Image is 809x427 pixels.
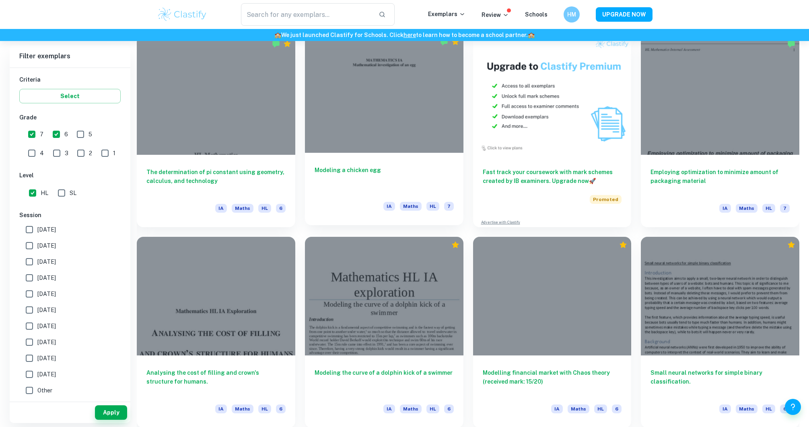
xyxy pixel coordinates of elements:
[641,36,799,227] a: Employing optimization to minimize amount of packaging materialIAMathsHL7
[65,149,68,158] span: 3
[19,89,121,103] button: Select
[383,404,395,413] span: IA
[37,241,56,250] span: [DATE]
[37,257,56,266] span: [DATE]
[719,204,731,213] span: IA
[787,241,795,249] div: Premium
[283,40,291,48] div: Premium
[19,75,121,84] h6: Criteria
[619,241,627,249] div: Premium
[383,202,395,211] span: IA
[89,130,92,139] span: 5
[568,404,589,413] span: Maths
[95,405,127,420] button: Apply
[315,368,454,395] h6: Modeling the curve of a dolphin kick of a swimmer
[762,404,775,413] span: HL
[719,404,731,413] span: IA
[215,204,227,213] span: IA
[440,38,448,46] img: Marked
[37,322,56,331] span: [DATE]
[444,404,454,413] span: 6
[41,189,48,197] span: HL
[37,370,56,379] span: [DATE]
[40,149,44,158] span: 4
[567,10,576,19] h6: HM
[736,404,758,413] span: Maths
[473,36,632,154] img: Thumbnail
[528,32,535,38] span: 🏫
[2,31,807,39] h6: We just launched Clastify for Schools. Click to learn how to become a school partner.
[551,404,563,413] span: IA
[650,368,790,395] h6: Small neural networks for simple binary classification.
[19,211,121,220] h6: Session
[37,338,56,347] span: [DATE]
[594,404,607,413] span: HL
[483,168,622,185] h6: Fast track your coursework with mark schemes created by IB examiners. Upgrade now
[157,6,208,23] img: Clastify logo
[241,3,373,26] input: Search for any exemplars...
[37,306,56,314] span: [DATE]
[444,202,454,211] span: 7
[787,40,795,48] img: Marked
[481,220,520,225] a: Advertise with Clastify
[19,171,121,180] h6: Level
[315,166,454,192] h6: Modeling a chicken egg
[451,241,459,249] div: Premium
[426,202,439,211] span: HL
[482,10,509,19] p: Review
[258,404,271,413] span: HL
[400,202,422,211] span: Maths
[525,11,548,18] a: Schools
[258,204,271,213] span: HL
[650,168,790,194] h6: Employing optimization to minimize amount of packaging material
[146,368,286,395] h6: Analysing the cost of filling and crown's structure for humans.
[596,7,653,22] button: UPGRADE NOW
[612,404,622,413] span: 6
[451,38,459,46] div: Premium
[64,130,68,139] span: 6
[272,40,280,48] img: Marked
[276,404,286,413] span: 6
[276,204,286,213] span: 6
[113,149,115,158] span: 1
[37,225,56,234] span: [DATE]
[590,195,622,204] span: Promoted
[40,130,43,139] span: 7
[70,189,76,197] span: SL
[37,273,56,282] span: [DATE]
[274,32,281,38] span: 🏫
[37,289,56,298] span: [DATE]
[428,10,465,18] p: Exemplars
[19,113,121,122] h6: Grade
[305,36,463,227] a: Modeling a chicken eggIAMathsHL7
[37,354,56,363] span: [DATE]
[146,168,286,194] h6: The determination of pi constant using geometry, calculus, and technology
[780,204,790,213] span: 7
[564,6,580,23] button: HM
[403,32,416,38] a: here
[426,404,439,413] span: HL
[232,204,253,213] span: Maths
[483,368,622,395] h6: Modelling financial market with Chaos theory (received mark: 15/20)
[215,404,227,413] span: IA
[232,404,253,413] span: Maths
[89,149,92,158] span: 2
[400,404,422,413] span: Maths
[137,36,295,227] a: The determination of pi constant using geometry, calculus, and technologyIAMathsHL6
[785,399,801,415] button: Help and Feedback
[780,404,790,413] span: 6
[37,386,52,395] span: Other
[10,45,130,68] h6: Filter exemplars
[589,178,596,184] span: 🚀
[736,204,758,213] span: Maths
[762,204,775,213] span: HL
